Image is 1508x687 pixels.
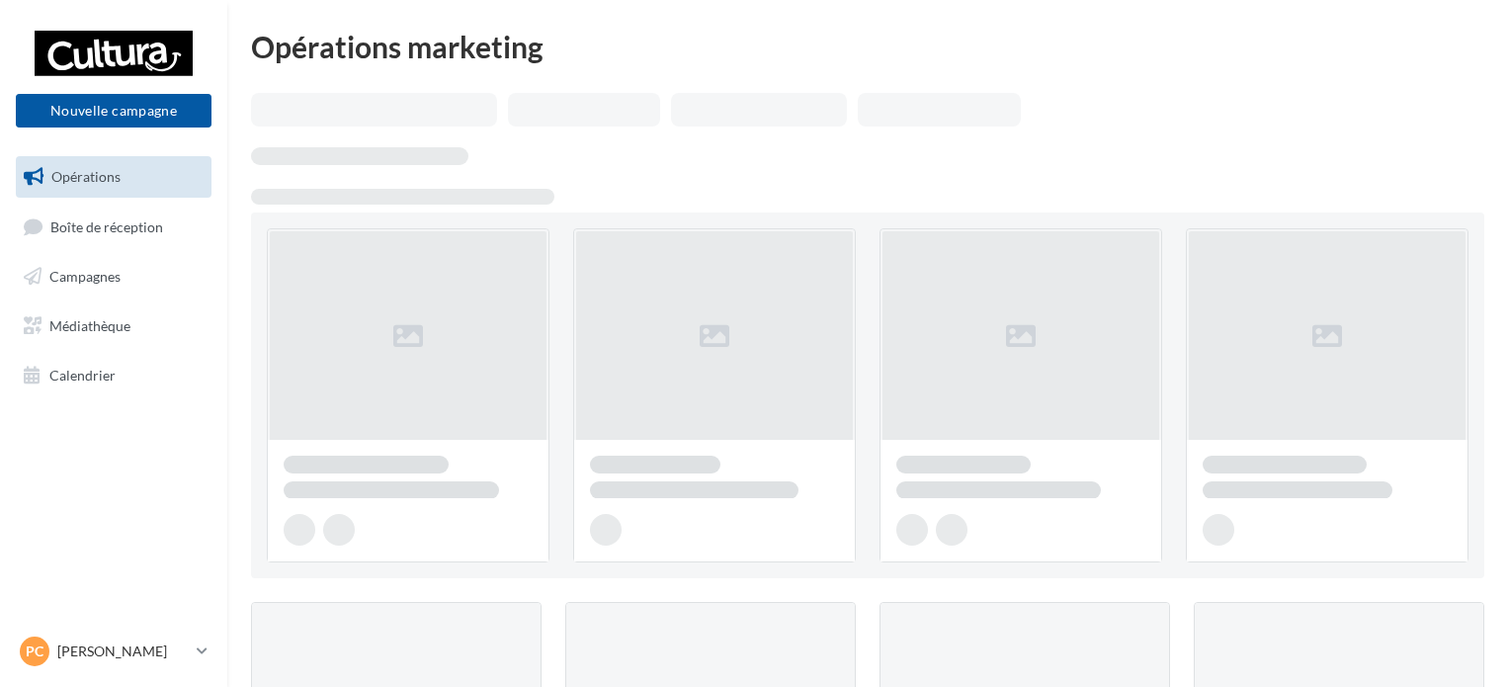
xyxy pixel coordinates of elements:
[51,168,121,185] span: Opérations
[49,366,116,383] span: Calendrier
[12,256,215,298] a: Campagnes
[49,317,130,334] span: Médiathèque
[12,355,215,396] a: Calendrier
[251,32,1484,61] div: Opérations marketing
[49,268,121,285] span: Campagnes
[12,305,215,347] a: Médiathèque
[26,642,43,661] span: PC
[12,156,215,198] a: Opérations
[16,633,211,670] a: PC [PERSON_NAME]
[57,642,189,661] p: [PERSON_NAME]
[16,94,211,128] button: Nouvelle campagne
[50,217,163,234] span: Boîte de réception
[12,206,215,248] a: Boîte de réception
